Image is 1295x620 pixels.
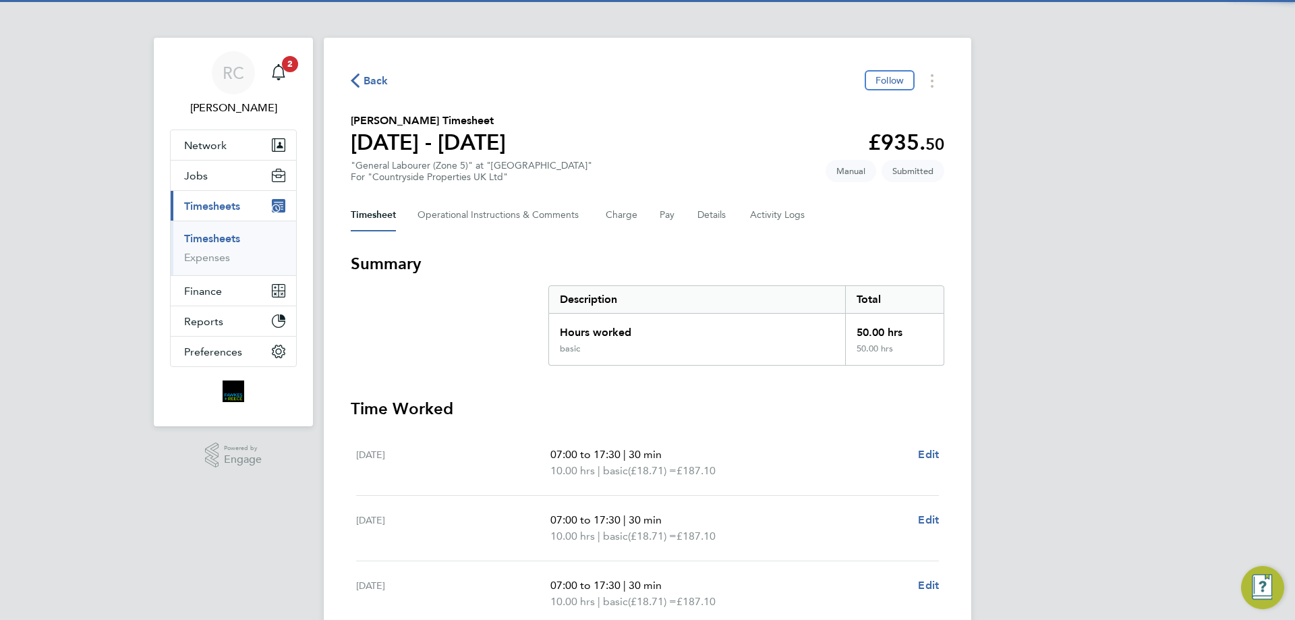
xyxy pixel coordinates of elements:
div: Timesheets [171,221,296,275]
span: | [623,513,626,526]
a: Edit [918,447,939,463]
span: £187.10 [677,595,716,608]
h2: [PERSON_NAME] Timesheet [351,113,506,129]
span: (£18.71) = [628,464,677,477]
button: Pay [660,199,676,231]
button: Operational Instructions & Comments [418,199,584,231]
button: Details [697,199,728,231]
button: Timesheet [351,199,396,231]
button: Charge [606,199,638,231]
div: For "Countryside Properties UK Ltd" [351,171,592,183]
span: Edit [918,448,939,461]
a: Edit [918,577,939,594]
span: 30 min [629,579,662,592]
span: RC [223,64,244,82]
span: 2 [282,56,298,72]
a: Expenses [184,251,230,264]
h1: [DATE] - [DATE] [351,129,506,156]
div: Description [549,286,845,313]
div: Summary [548,285,944,366]
a: Powered byEngage [205,443,262,468]
span: basic [603,463,628,479]
span: (£18.71) = [628,595,677,608]
h3: Summary [351,253,944,275]
span: 30 min [629,513,662,526]
div: Total [845,286,944,313]
span: basic [603,594,628,610]
button: Preferences [171,337,296,366]
button: Follow [865,70,915,90]
span: Roselyn Coelho [170,100,297,116]
a: 2 [265,51,292,94]
span: 10.00 hrs [550,530,595,542]
span: This timesheet is Submitted. [882,160,944,182]
span: Powered by [224,443,262,454]
span: Jobs [184,169,208,182]
div: [DATE] [356,577,550,610]
span: 10.00 hrs [550,464,595,477]
span: (£18.71) = [628,530,677,542]
span: Timesheets [184,200,240,213]
span: 50 [925,134,944,154]
span: Network [184,139,227,152]
span: 07:00 to 17:30 [550,579,621,592]
div: Hours worked [549,314,845,343]
button: Back [351,72,388,89]
button: Jobs [171,161,296,190]
button: Network [171,130,296,160]
span: Edit [918,579,939,592]
span: Preferences [184,345,242,358]
div: [DATE] [356,512,550,544]
span: basic [603,528,628,544]
button: Timesheets Menu [920,70,944,91]
div: basic [560,343,580,354]
a: Edit [918,512,939,528]
span: Follow [875,74,904,86]
div: 50.00 hrs [845,343,944,365]
span: 10.00 hrs [550,595,595,608]
span: This timesheet was manually created. [826,160,876,182]
img: bromak-logo-retina.png [223,381,244,402]
span: | [623,579,626,592]
span: Edit [918,513,939,526]
span: 30 min [629,448,662,461]
div: [DATE] [356,447,550,479]
span: £187.10 [677,530,716,542]
nav: Main navigation [154,38,313,426]
span: | [623,448,626,461]
span: Back [364,73,388,89]
span: | [598,530,600,542]
span: £187.10 [677,464,716,477]
a: Go to home page [170,381,297,402]
button: Engage Resource Center [1241,566,1284,609]
app-decimal: £935. [868,130,944,155]
button: Timesheets [171,191,296,221]
button: Reports [171,306,296,336]
span: | [598,595,600,608]
a: RC[PERSON_NAME] [170,51,297,116]
button: Activity Logs [750,199,807,231]
div: "General Labourer (Zone 5)" at "[GEOGRAPHIC_DATA]" [351,160,592,183]
span: 07:00 to 17:30 [550,513,621,526]
button: Finance [171,276,296,306]
h3: Time Worked [351,398,944,420]
a: Timesheets [184,232,240,245]
span: Reports [184,315,223,328]
span: 07:00 to 17:30 [550,448,621,461]
span: Engage [224,454,262,466]
span: Finance [184,285,222,298]
div: 50.00 hrs [845,314,944,343]
span: | [598,464,600,477]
